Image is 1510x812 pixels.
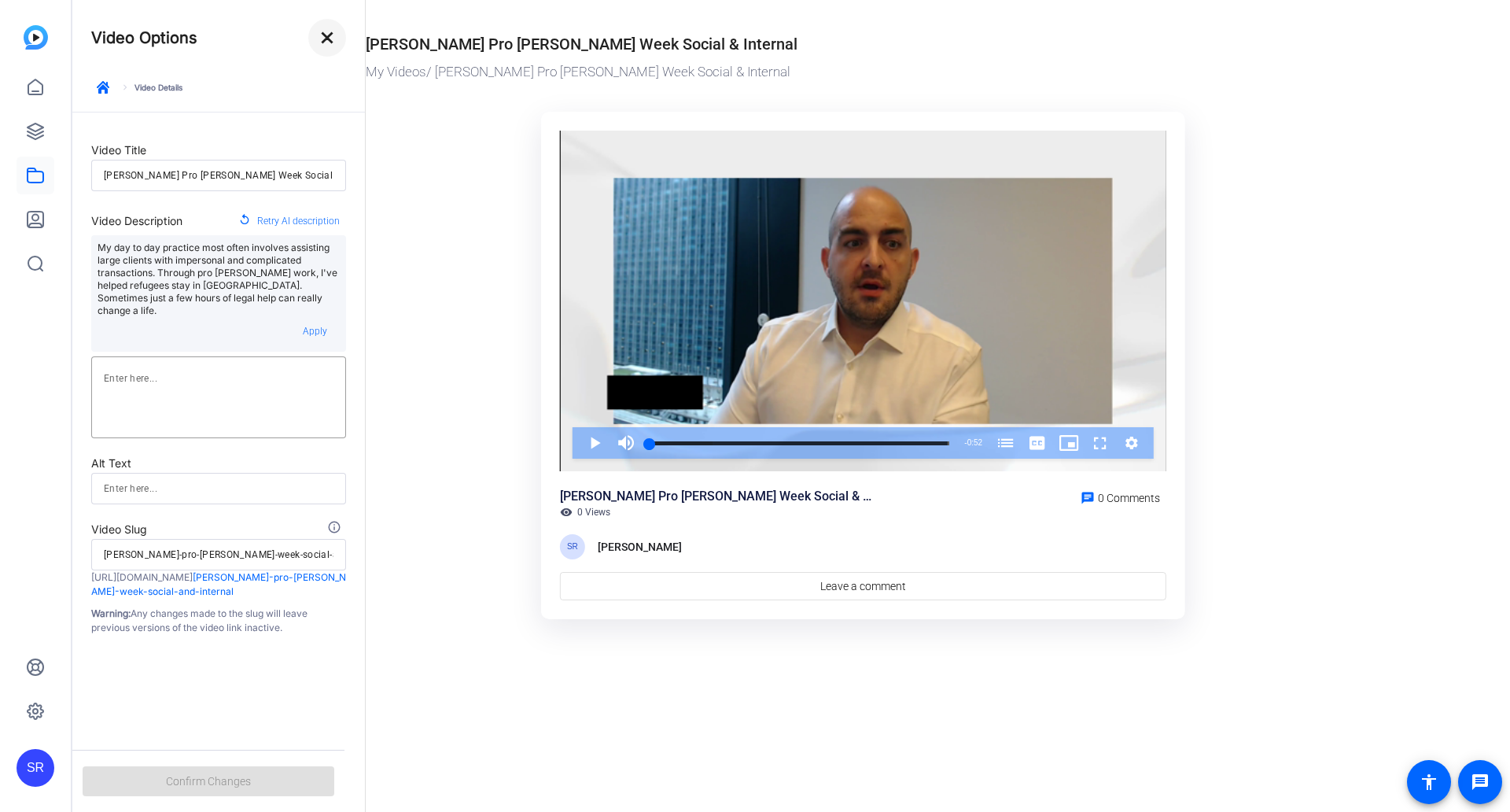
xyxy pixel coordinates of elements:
[91,607,131,619] strong: Warning:
[560,506,573,519] mat-icon: visibility
[91,141,346,160] div: Video Title
[17,749,54,787] div: SR
[318,28,337,47] mat-icon: close
[1022,427,1053,459] button: Captions
[238,213,251,229] mat-icon: replay
[990,427,1022,459] button: Chapters
[964,438,967,447] span: -
[366,32,797,56] div: [PERSON_NAME] Pro [PERSON_NAME] Week Social & Internal
[91,522,147,536] span: Video Slug
[91,28,197,47] h4: Video Options
[610,427,642,459] button: Mute
[104,479,333,498] input: Enter here...
[232,207,346,235] button: Retry AI description
[1081,491,1095,505] mat-icon: chat
[98,242,340,317] p: My day to day practice most often involves assisting large clients with impersonal and complicate...
[91,212,182,231] div: Video Description
[967,438,982,447] span: 0:52
[366,62,1353,83] div: / [PERSON_NAME] Pro [PERSON_NAME] Week Social & Internal
[327,520,346,539] mat-icon: info_outline
[1420,773,1438,792] mat-icon: accessibility
[24,25,48,50] img: blue-gradient.svg
[560,131,1166,472] div: Video Player
[820,578,906,595] span: Leave a comment
[1471,773,1490,792] mat-icon: message
[91,454,346,473] div: Alt Text
[579,427,610,459] button: Play
[366,64,426,79] a: My Videos
[560,534,585,559] div: SR
[289,317,340,345] button: Apply
[560,572,1166,600] a: Leave a comment
[1053,427,1085,459] button: Picture-in-Picture
[1074,487,1166,506] a: 0 Comments
[598,537,682,556] div: [PERSON_NAME]
[303,326,327,337] span: Apply
[91,571,193,583] span: [URL][DOMAIN_NAME]
[104,166,333,185] input: Enter here...
[104,545,333,564] input: Enter here...
[91,571,346,597] span: [PERSON_NAME]-pro-[PERSON_NAME]-week-social-and-internal
[91,607,346,635] p: Any changes made to the slug will leave previous versions of the video link inactive.
[257,211,340,231] span: Retry AI description
[1085,427,1116,459] button: Fullscreen
[577,506,610,519] span: 0 Views
[560,487,875,506] div: [PERSON_NAME] Pro [PERSON_NAME] Week Social & Internal
[650,441,949,445] div: Progress Bar
[1098,492,1160,504] span: 0 Comments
